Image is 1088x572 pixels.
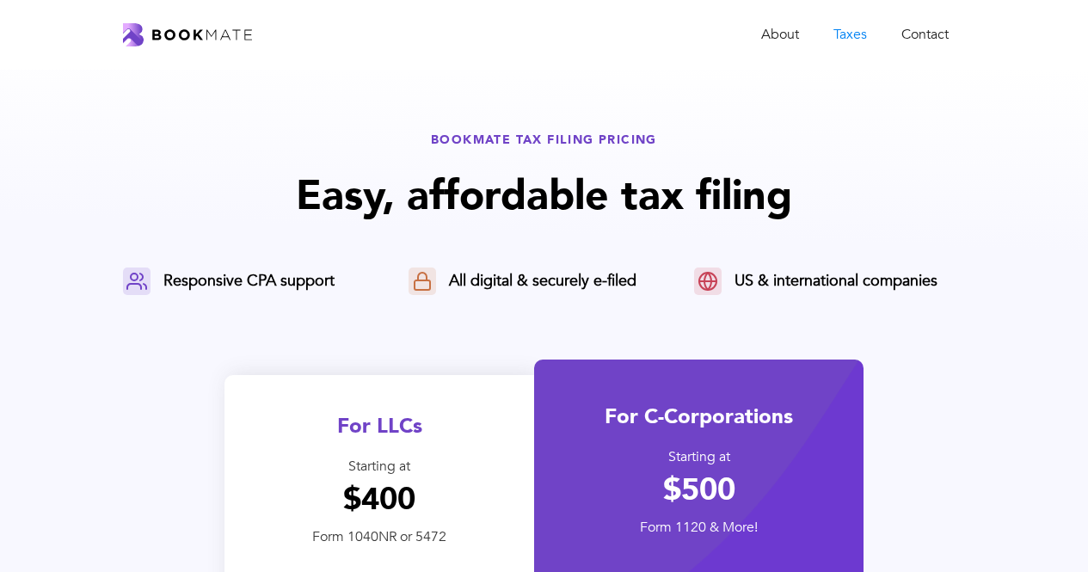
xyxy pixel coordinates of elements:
div: Starting at [534,448,864,466]
div: Starting at [224,458,534,476]
a: About [744,17,816,52]
div: For C-Corporations [534,403,864,431]
div: US & international companies [735,271,937,292]
a: home [123,23,252,46]
h1: Easy, affordable tax filing [123,169,966,224]
div: Responsive CPA support [163,271,335,292]
h1: $500 [534,471,864,509]
a: Taxes [816,17,884,52]
div: Form 1120 & More! [534,519,864,537]
div: All digital & securely e-filed [449,271,636,292]
div: BOOKMATE TAX FILING PRICING [123,132,966,148]
a: Contact [884,17,966,52]
h1: $400 [224,481,534,519]
div: Form 1040NR or 5472 [224,528,534,546]
div: For LLCs [224,412,534,440]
